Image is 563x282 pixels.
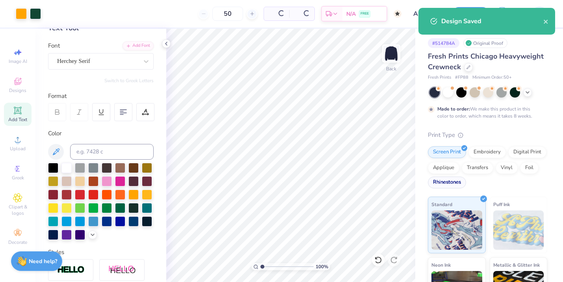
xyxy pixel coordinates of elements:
[360,11,369,17] span: FREE
[10,146,26,152] span: Upload
[48,41,60,50] label: Font
[316,263,328,270] span: 100 %
[70,144,154,160] input: e.g. 7428 c
[104,77,154,84] button: Switch to Greek Letters
[4,204,32,216] span: Clipart & logos
[48,92,154,101] div: Format
[48,248,154,257] div: Styles
[29,258,57,265] strong: Need help?
[123,41,154,50] div: Add Font
[48,129,154,138] div: Color
[57,265,85,275] img: Stroke
[493,261,540,269] span: Metallic & Glitter Ink
[431,261,451,269] span: Neon Ink
[441,17,543,26] div: Design Saved
[8,239,27,245] span: Decorate
[108,265,136,275] img: Shadow
[346,10,356,18] span: N/A
[212,7,243,21] input: – –
[407,6,446,22] input: Untitled Design
[12,175,24,181] span: Greek
[9,58,27,65] span: Image AI
[543,17,549,26] button: close
[9,87,26,94] span: Designs
[8,116,27,123] span: Add Text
